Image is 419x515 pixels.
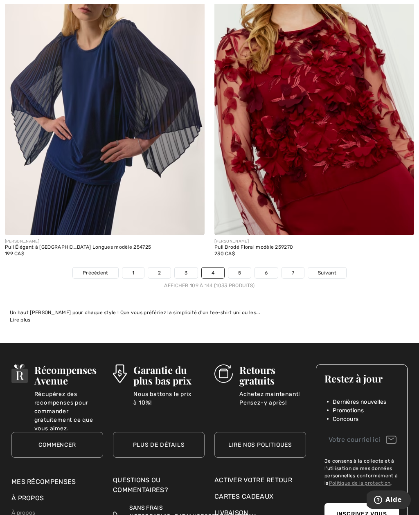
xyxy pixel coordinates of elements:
[83,269,108,277] span: Précédent
[133,364,205,386] h3: Garantie du plus bas prix
[214,475,306,485] a: Activer votre retour
[333,406,364,415] span: Promotions
[11,364,28,383] img: Récompenses Avenue
[148,268,171,278] a: 2
[324,431,399,449] input: Votre courriel ici
[202,268,224,278] a: 4
[34,364,103,386] h3: Récompenses Avenue
[113,475,205,499] div: Questions ou commentaires?
[239,364,306,386] h3: Retours gratuits
[333,415,358,423] span: Concours
[239,390,306,406] p: Achetez maintenant! Pensez-y après!
[122,268,144,278] a: 1
[324,457,399,487] label: Je consens à la collecte et à l'utilisation de mes données personnelles conformément à la .
[10,309,409,316] div: Un haut [PERSON_NAME] pour chaque style ! Que vous préfériez la simplicité d'un tee-shirt uni ou ...
[255,268,277,278] a: 6
[367,490,411,511] iframe: Ouvre un widget dans lequel vous pouvez trouver plus d’informations
[214,432,306,458] a: Lire nos politiques
[308,268,346,278] a: Suivant
[333,398,387,406] span: Dernières nouvelles
[214,245,414,250] div: Pull Brodé Floral modèle 259270
[324,373,399,384] h3: Restez à jour
[113,364,127,383] img: Garantie du plus bas prix
[228,268,251,278] a: 5
[113,432,205,458] a: Plus de détails
[214,251,235,256] span: 230 CA$
[318,269,336,277] span: Suivant
[10,317,31,323] span: Lire plus
[282,268,304,278] a: 7
[329,480,391,486] a: Politique de la protection
[11,478,76,486] a: Mes récompenses
[5,251,24,256] span: 199 CA$
[5,238,205,245] div: [PERSON_NAME]
[73,268,118,278] a: Précédent
[11,432,103,458] a: Commencer
[214,238,414,245] div: [PERSON_NAME]
[214,492,306,502] a: Cartes Cadeaux
[214,364,233,383] img: Retours gratuits
[34,390,103,406] p: Récupérez des recompenses pour commander gratuitement ce que vous aimez.
[5,245,205,250] div: Pull Élégant à [GEOGRAPHIC_DATA] Longues modèle 254725
[133,390,205,406] p: Nous battons le prix à 10%!
[11,493,103,507] div: À propos
[175,268,197,278] a: 3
